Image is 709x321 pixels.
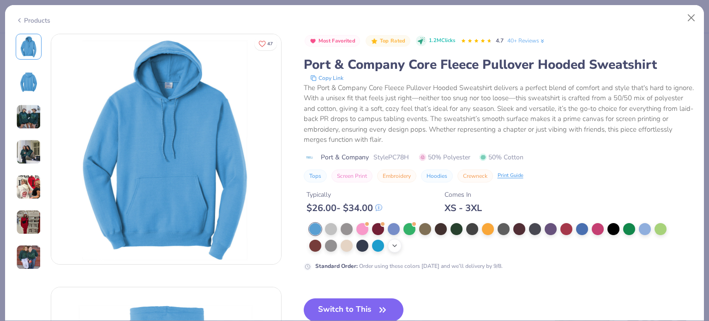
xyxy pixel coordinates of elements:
[304,56,694,73] div: Port & Company Core Fleece Pullover Hooded Sweatshirt
[16,210,41,235] img: User generated content
[304,83,694,145] div: The Port & Company Core Fleece Pullover Hooded Sweatshirt delivers a perfect blend of comfort and...
[377,170,416,182] button: Embroidery
[305,35,361,47] button: Badge Button
[318,38,355,43] span: Most Favorited
[496,37,504,44] span: 4.7
[304,170,327,182] button: Tops
[309,37,317,45] img: Most Favorited sort
[315,262,358,270] strong: Standard Order :
[16,175,41,200] img: User generated content
[321,152,369,162] span: Port & Company
[480,152,523,162] span: 50% Cotton
[366,35,410,47] button: Badge Button
[380,38,406,43] span: Top Rated
[307,73,346,83] button: copy to clipboard
[267,42,273,46] span: 47
[419,152,470,162] span: 50% Polyester
[373,152,409,162] span: Style PC78H
[331,170,373,182] button: Screen Print
[18,71,40,93] img: Back
[51,34,281,264] img: Front
[16,139,41,164] img: User generated content
[683,9,700,27] button: Close
[445,202,482,214] div: XS - 3XL
[498,172,523,180] div: Print Guide
[445,190,482,200] div: Comes In
[507,36,546,45] a: 40+ Reviews
[254,37,277,50] button: Like
[461,34,492,48] div: 4.7 Stars
[421,170,453,182] button: Hoodies
[315,262,503,270] div: Order using these colors [DATE] and we’ll delivery by 9/8.
[18,36,40,58] img: Front
[457,170,493,182] button: Crewneck
[304,154,316,161] img: brand logo
[371,37,378,45] img: Top Rated sort
[16,245,41,270] img: User generated content
[306,190,382,200] div: Typically
[429,37,455,45] span: 1.2M Clicks
[16,16,50,25] div: Products
[16,104,41,129] img: User generated content
[306,202,382,214] div: $ 26.00 - $ 34.00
